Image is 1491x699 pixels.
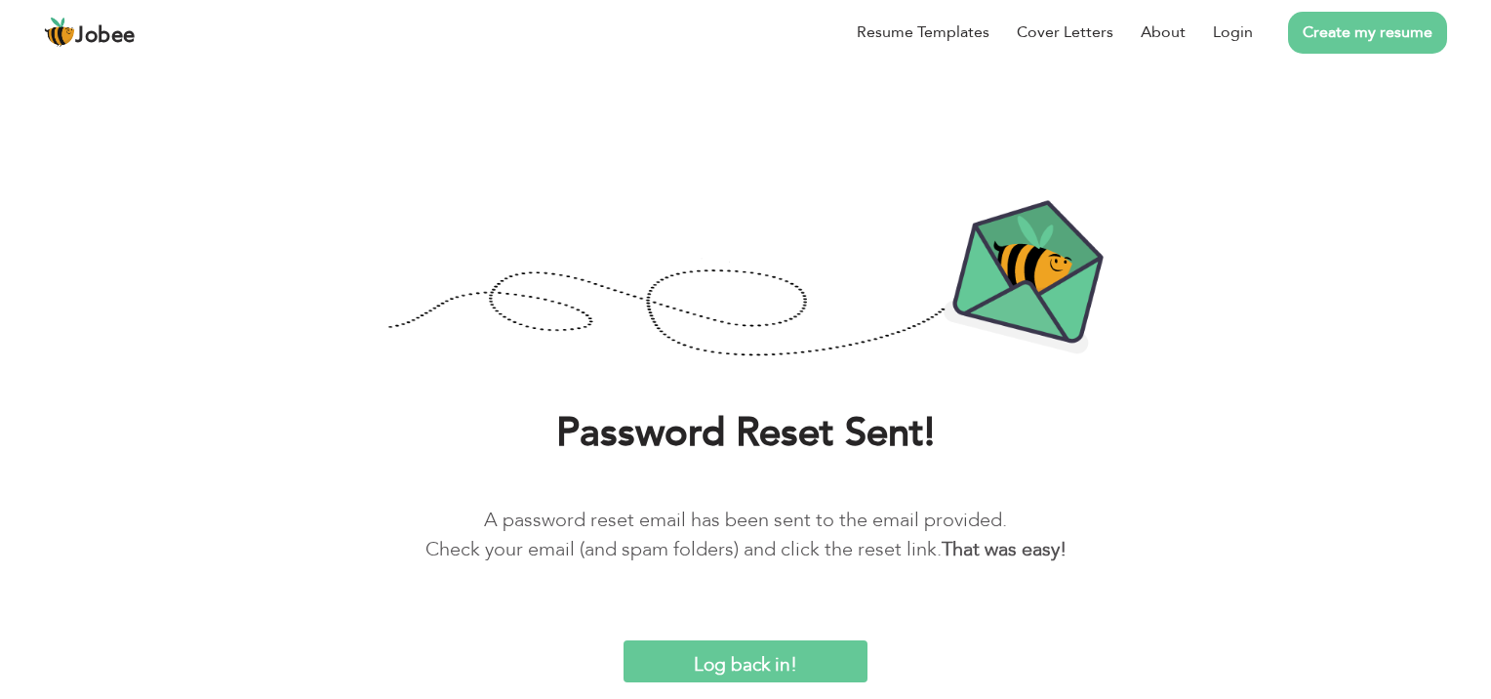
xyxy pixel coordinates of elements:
input: Log back in! [624,640,867,682]
b: That was easy! [942,536,1067,562]
a: Login [1213,21,1253,44]
span: Jobee [75,25,136,47]
a: Resume Templates [857,21,989,44]
a: Create my resume [1288,12,1447,54]
p: A password reset email has been sent to the email provided. Check your email (and spam folders) a... [29,506,1462,564]
h1: Password Reset Sent! [29,408,1462,459]
img: jobee.io [44,17,75,48]
img: Password-Reset-Confirmation.png [387,199,1104,361]
a: Jobee [44,17,136,48]
a: About [1141,21,1186,44]
a: Cover Letters [1017,21,1113,44]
